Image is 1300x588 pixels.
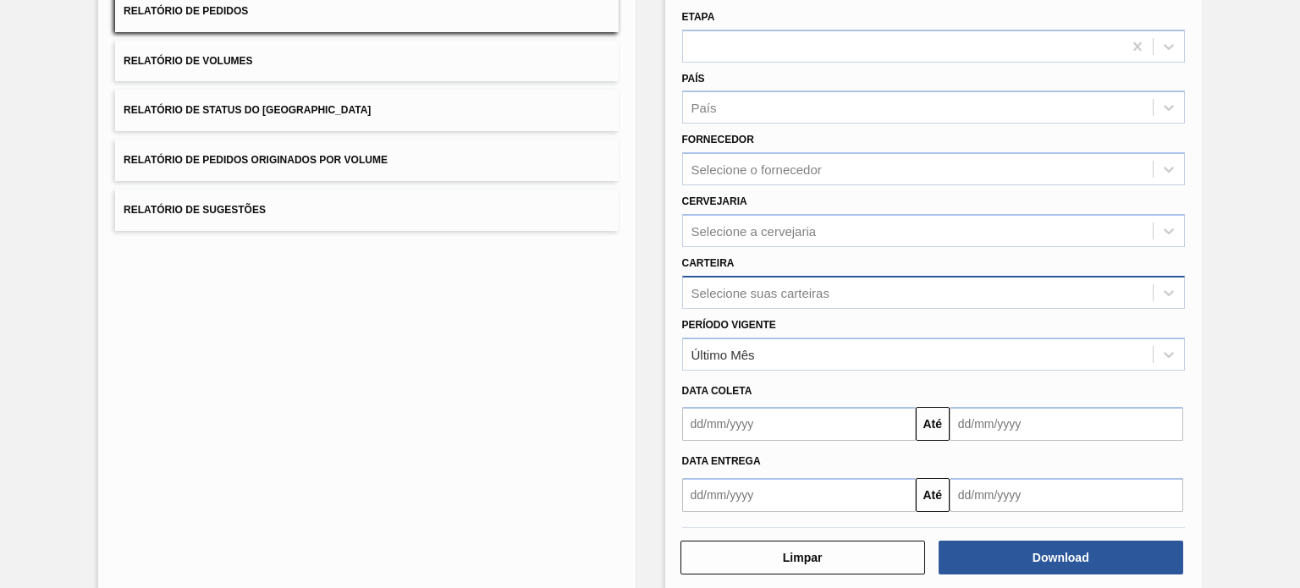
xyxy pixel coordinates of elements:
[950,407,1183,441] input: dd/mm/yyyy
[691,162,822,177] div: Selecione o fornecedor
[950,478,1183,512] input: dd/mm/yyyy
[682,73,705,85] label: País
[939,541,1183,574] button: Download
[680,541,925,574] button: Limpar
[682,319,776,331] label: Período Vigente
[682,478,916,512] input: dd/mm/yyyy
[115,140,618,181] button: Relatório de Pedidos Originados por Volume
[124,204,266,216] span: Relatório de Sugestões
[124,104,371,116] span: Relatório de Status do [GEOGRAPHIC_DATA]
[691,285,829,299] div: Selecione suas carteiras
[691,223,817,238] div: Selecione a cervejaria
[124,55,252,67] span: Relatório de Volumes
[115,41,618,82] button: Relatório de Volumes
[691,101,717,115] div: País
[682,257,735,269] label: Carteira
[115,190,618,231] button: Relatório de Sugestões
[691,347,755,361] div: Último Mês
[682,195,747,207] label: Cervejaria
[682,407,916,441] input: dd/mm/yyyy
[124,154,388,166] span: Relatório de Pedidos Originados por Volume
[682,11,715,23] label: Etapa
[682,385,752,397] span: Data coleta
[682,134,754,146] label: Fornecedor
[124,5,248,17] span: Relatório de Pedidos
[115,90,618,131] button: Relatório de Status do [GEOGRAPHIC_DATA]
[916,407,950,441] button: Até
[682,455,761,467] span: Data entrega
[916,478,950,512] button: Até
